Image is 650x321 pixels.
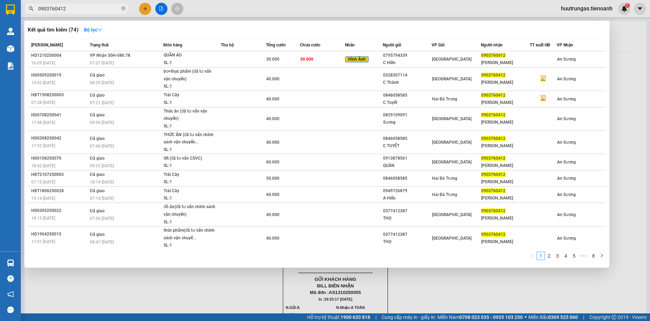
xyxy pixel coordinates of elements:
[164,99,216,107] div: SL: 1
[164,242,216,249] div: SL: 1
[164,171,216,179] div: Trái Cây
[481,172,505,177] span: 0903760412
[31,196,55,201] span: 15:14 [DATE]
[300,43,320,47] span: Chưa cước
[164,227,216,242] div: thức phẩm(đã tư vấn chính sách vận chuyể...
[432,236,471,241] span: [GEOGRAPHIC_DATA]
[481,99,529,106] div: [PERSON_NAME]
[590,252,597,260] a: 8
[164,162,216,170] div: SL: 1
[31,91,88,99] div: HBT1908250003
[481,43,503,47] span: Người nhận
[383,238,431,246] div: THỌ
[481,119,529,126] div: [PERSON_NAME]
[266,176,279,181] span: 50.000
[481,136,505,141] span: 0903760412
[432,57,471,62] span: [GEOGRAPHIC_DATA]
[553,252,562,260] li: 3
[481,215,529,222] div: [PERSON_NAME]
[481,93,505,98] span: 0903760412
[90,240,114,244] span: 08:47 [DATE]
[545,252,553,260] li: 2
[345,43,355,47] span: Nhãn
[164,52,216,59] div: QUẦN ÁO
[7,62,14,70] img: solution-icon
[90,188,105,193] span: Đã giao
[481,142,529,150] div: [PERSON_NAME]
[557,140,576,145] span: An Sương
[481,238,529,246] div: [PERSON_NAME]
[164,68,216,83] div: bơ+thực phẩm (đã tư vấn vận chuyển)
[78,24,108,35] button: Bộ lọcdown
[90,53,130,58] span: VP Nhận 50H-080.78
[31,72,88,79] div: HD0509250019
[383,43,401,47] span: Người gửi
[557,212,576,217] span: An Sương
[31,180,55,185] span: 07:15 [DATE]
[31,171,88,178] div: HBT2107250003
[481,195,529,202] div: [PERSON_NAME]
[90,232,105,237] span: Đã giao
[557,97,576,101] span: An Sương
[266,140,279,145] span: 40.000
[562,252,570,260] a: 4
[432,43,444,47] span: VP Gửi
[537,252,545,260] li: 1
[481,53,505,58] span: 0903760412
[164,131,216,146] div: THỨC ĂN (đã tư vấn chính sách vận chuyển...
[383,79,431,86] div: C Thành
[164,219,216,226] div: SL: 1
[557,192,576,197] span: An Sương
[570,252,578,260] li: 5
[432,97,457,101] span: Hai Bà Trưng
[121,6,125,10] span: close-circle
[31,207,88,214] div: HD0305250022
[90,61,114,65] span: 07:27 [DATE]
[345,56,369,63] span: Hình Ảnh
[31,100,55,105] span: 07:38 [DATE]
[432,77,471,81] span: [GEOGRAPHIC_DATA]
[383,207,431,215] div: 0377412387
[31,80,55,85] span: 15:52 [DATE]
[383,142,431,150] div: C TUYẾT
[90,216,114,221] span: 07:50 [DATE]
[7,28,14,35] img: warehouse-icon
[557,77,576,81] span: An Sương
[31,43,63,47] span: [PERSON_NAME]
[266,192,279,197] span: 60.000
[31,143,55,148] span: 17:52 [DATE]
[164,123,216,130] div: SL: 1
[557,176,576,181] span: An Sương
[31,187,88,195] div: HBT1806250028
[31,61,55,65] span: 16:05 [DATE]
[164,108,216,123] div: Thức ăn (đã tư vấn vận chuyển)
[383,52,431,59] div: 0795794339
[7,291,14,297] span: notification
[530,253,535,258] span: left
[90,113,105,117] span: Đã giao
[90,120,114,125] span: 09:50 [DATE]
[90,180,114,185] span: 18:14 [DATE]
[266,43,286,47] span: Tổng cước
[598,252,606,260] button: right
[481,232,505,237] span: 0903760412
[90,100,114,105] span: 07:21 [DATE]
[90,156,105,161] span: Đã giao
[383,119,431,126] div: Sương
[383,195,431,202] div: A Hiếu
[164,91,216,99] div: Trái Cây
[383,215,431,222] div: THỌ
[432,116,471,121] span: [GEOGRAPHIC_DATA]
[578,252,589,260] li: Next 5 Pages
[432,160,471,164] span: [GEOGRAPHIC_DATA]
[383,72,431,79] div: 0328307114
[432,192,457,197] span: Hai Bà Trưng
[164,146,216,154] div: SL: 1
[266,160,279,164] span: 60.000
[164,59,216,67] div: SL: 1
[84,27,102,33] strong: Bộ lọc
[164,203,216,218] div: đồ ăn(đã tư vấn chính sách vận chuyển)
[481,208,505,213] span: 0903760412
[7,306,14,313] span: message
